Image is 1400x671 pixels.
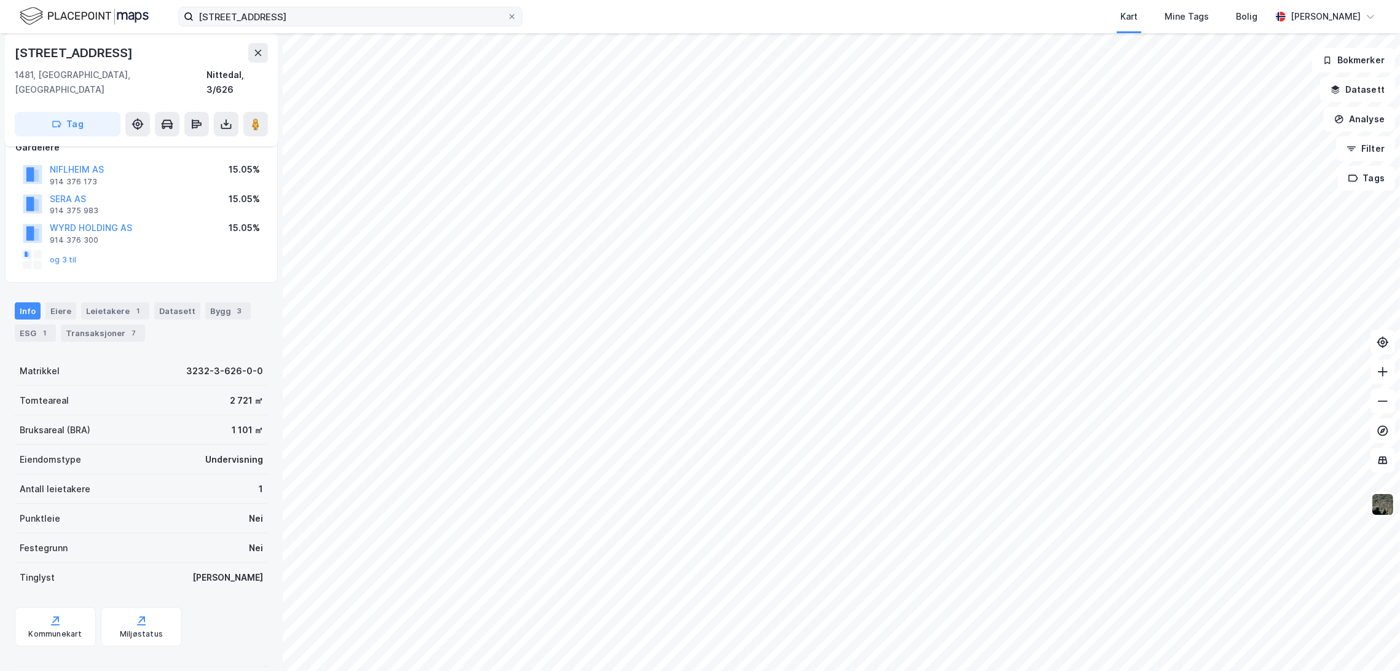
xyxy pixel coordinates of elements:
div: Mine Tags [1165,9,1209,24]
button: Bokmerker [1312,48,1395,73]
div: ESG [15,324,56,342]
div: Leietakere [81,302,149,320]
div: 15.05% [229,162,260,177]
div: Nei [249,541,263,555]
div: 914 375 983 [50,206,98,216]
div: 914 376 300 [50,235,98,245]
div: 15.05% [229,221,260,235]
div: Gårdeiere [15,140,267,155]
div: Bruksareal (BRA) [20,423,90,438]
button: Filter [1336,136,1395,161]
div: Matrikkel [20,364,60,379]
div: 7 [128,327,140,339]
div: Eiere [45,302,76,320]
div: 1 [39,327,51,339]
div: 1 [132,305,144,317]
button: Tags [1338,166,1395,190]
div: Undervisning [205,452,263,467]
div: 1481, [GEOGRAPHIC_DATA], [GEOGRAPHIC_DATA] [15,68,206,97]
div: Tomteareal [20,393,69,408]
div: 3232-3-626-0-0 [186,364,263,379]
div: Bygg [205,302,251,320]
div: Antall leietakere [20,482,90,496]
div: 1 [259,482,263,496]
div: Kommunekart [28,629,82,639]
div: Miljøstatus [120,629,163,639]
div: [STREET_ADDRESS] [15,43,135,63]
div: Nittedal, 3/626 [206,68,268,97]
div: Kontrollprogram for chat [1339,612,1400,671]
div: 2 721 ㎡ [230,393,263,408]
input: Søk på adresse, matrikkel, gårdeiere, leietakere eller personer [194,7,507,26]
div: Nei [249,511,263,526]
div: 3 [234,305,246,317]
div: Bolig [1236,9,1257,24]
div: 914 376 173 [50,177,97,187]
div: 15.05% [229,192,260,206]
div: Kart [1120,9,1138,24]
div: Festegrunn [20,541,68,555]
div: 1 101 ㎡ [232,423,263,438]
img: 9k= [1371,493,1394,516]
button: Datasett [1320,77,1395,102]
button: Tag [15,112,120,136]
div: [PERSON_NAME] [192,570,263,585]
img: logo.f888ab2527a4732fd821a326f86c7f29.svg [20,6,149,27]
button: Analyse [1324,107,1395,131]
div: [PERSON_NAME] [1291,9,1361,24]
div: Tinglyst [20,570,55,585]
div: Info [15,302,41,320]
div: Transaksjoner [61,324,145,342]
div: Datasett [154,302,200,320]
div: Eiendomstype [20,452,81,467]
iframe: Chat Widget [1339,612,1400,671]
div: Punktleie [20,511,60,526]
